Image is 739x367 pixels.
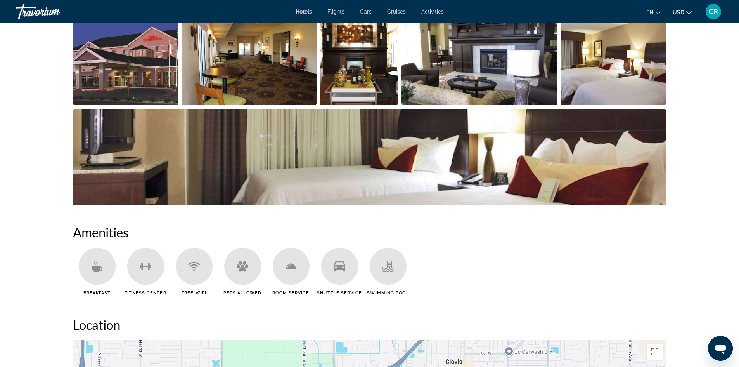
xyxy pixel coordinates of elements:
span: en [646,9,654,16]
button: Open full-screen image slider [182,9,317,106]
iframe: Button to launch messaging window [708,336,733,361]
span: Room Service [272,290,309,296]
button: Open full-screen image slider [401,9,557,106]
h2: Location [73,317,666,332]
span: Breakfast [83,290,111,296]
a: Cars [360,9,372,15]
h2: Amenities [73,224,666,240]
button: Toggle fullscreen view [647,344,663,360]
a: Hotels [296,9,312,15]
span: Free WiFi [182,290,206,296]
button: Open full-screen image slider [73,109,666,206]
span: Shuttle Service [317,290,362,296]
button: Change currency [673,7,692,18]
button: User Menu [703,3,723,20]
a: Travorium [16,2,93,22]
button: Change language [646,7,661,18]
a: Activities [421,9,444,15]
button: Open full-screen image slider [73,9,179,106]
span: USD [673,9,684,16]
button: Open full-screen image slider [561,9,666,106]
a: Cruises [387,9,406,15]
span: Pets Allowed [223,290,261,296]
span: Swimming Pool [367,290,408,296]
span: Fitness Center [125,290,166,296]
button: Open full-screen image slider [320,9,398,106]
span: CR [709,8,718,16]
a: Flights [327,9,344,15]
